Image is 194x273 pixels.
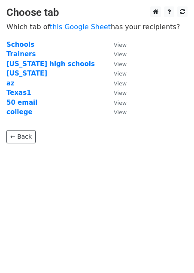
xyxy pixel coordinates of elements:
a: View [105,50,127,58]
small: View [114,90,127,96]
a: View [105,60,127,68]
small: View [114,61,127,67]
small: View [114,80,127,87]
a: View [105,41,127,49]
a: View [105,70,127,77]
a: View [105,99,127,106]
h3: Choose tab [6,6,188,19]
a: [US_STATE] [6,70,47,77]
small: View [114,100,127,106]
a: Trainers [6,50,36,58]
a: college [6,108,33,116]
small: View [114,42,127,48]
small: View [114,51,127,58]
a: View [105,89,127,97]
a: View [105,108,127,116]
a: Schools [6,41,34,49]
a: az [6,79,15,87]
a: this Google Sheet [50,23,111,31]
p: Which tab of has your recipients? [6,22,188,31]
small: View [114,109,127,115]
a: ← Back [6,130,36,143]
a: Texas1 [6,89,31,97]
a: View [105,79,127,87]
a: 50 email [6,99,37,106]
small: View [114,70,127,77]
a: [US_STATE] high schools [6,60,95,68]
